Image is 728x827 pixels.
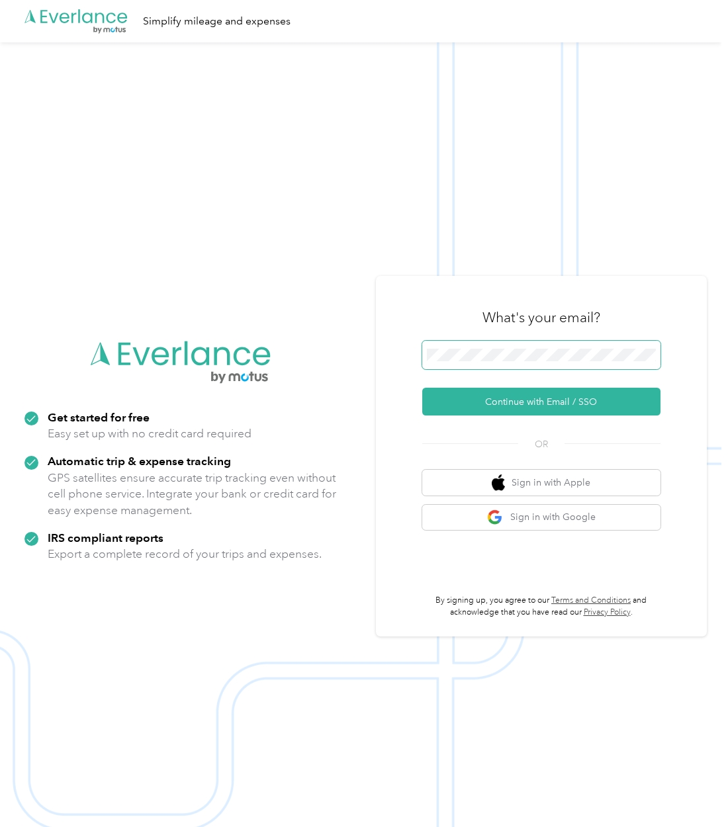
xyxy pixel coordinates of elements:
[482,308,600,327] h3: What's your email?
[48,470,337,519] p: GPS satellites ensure accurate trip tracking even without cell phone service. Integrate your bank...
[48,410,150,424] strong: Get started for free
[584,607,631,617] a: Privacy Policy
[492,474,505,491] img: apple logo
[48,531,163,544] strong: IRS compliant reports
[422,595,660,618] p: By signing up, you agree to our and acknowledge that you have read our .
[487,509,504,526] img: google logo
[422,388,660,415] button: Continue with Email / SSO
[48,546,322,562] p: Export a complete record of your trips and expenses.
[422,505,660,531] button: google logoSign in with Google
[422,470,660,496] button: apple logoSign in with Apple
[551,595,631,605] a: Terms and Conditions
[143,13,291,30] div: Simplify mileage and expenses
[48,425,251,442] p: Easy set up with no credit card required
[48,454,231,468] strong: Automatic trip & expense tracking
[518,437,565,451] span: OR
